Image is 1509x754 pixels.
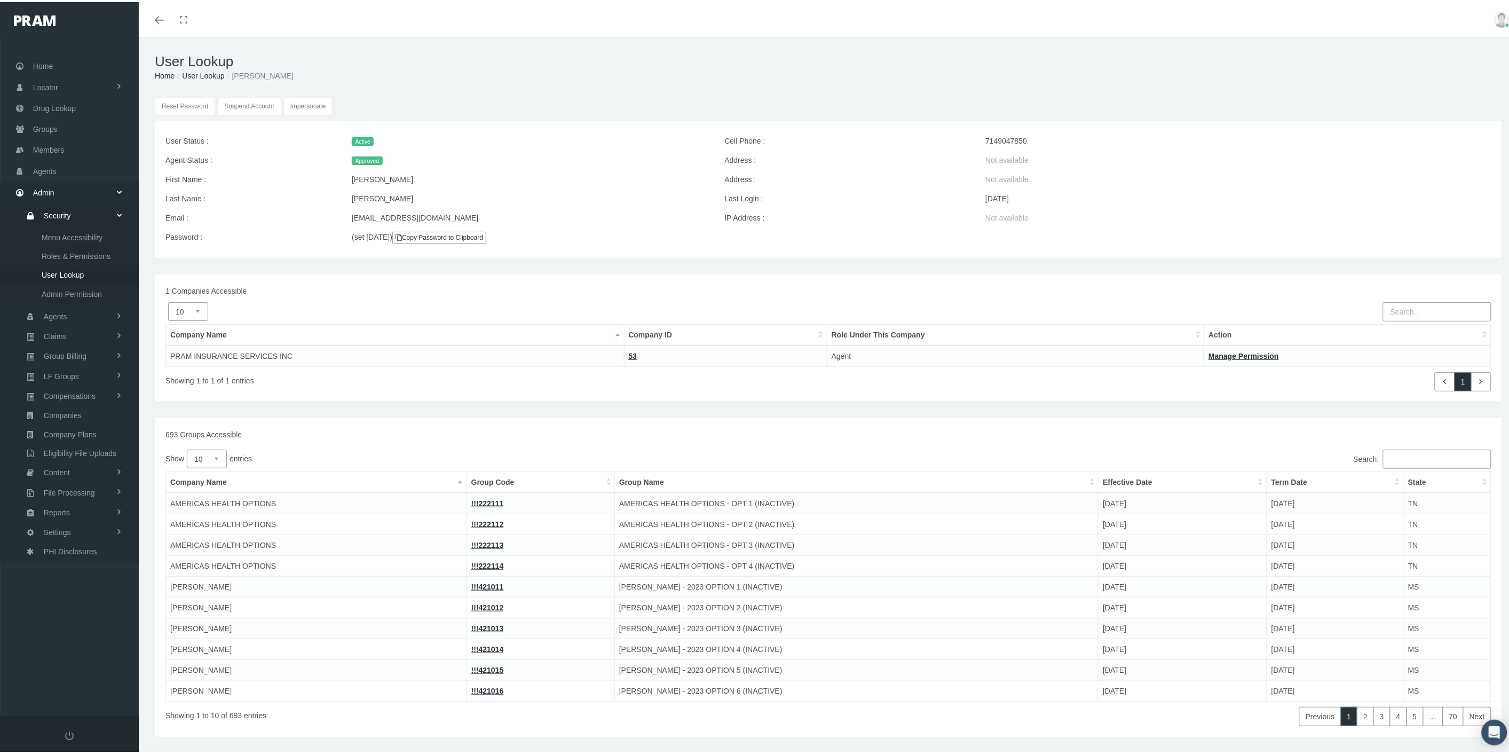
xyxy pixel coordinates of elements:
[471,601,504,610] a: !!!421012
[1373,705,1391,724] a: 3
[1404,469,1491,491] th: State: activate to sort column ascending
[344,187,716,206] div: [PERSON_NAME]
[1099,657,1267,678] td: [DATE]
[471,580,504,589] a: !!!421011
[615,574,1099,595] td: [PERSON_NAME] - 2023 OPTION 1 (INACTIVE)
[471,664,504,672] a: !!!421015
[44,442,116,460] span: Eligibility File Uploads
[977,187,1499,206] div: [DATE]
[985,211,1029,220] span: Not available
[615,678,1099,699] td: [PERSON_NAME] - 2023 OPTION 6 (INACTIVE)
[187,447,227,466] select: Showentries
[344,206,716,225] div: [EMAIL_ADDRESS][DOMAIN_NAME]
[166,532,467,553] td: AMERICAS HEALTH OPTIONS
[44,205,71,223] span: Security
[157,187,344,206] label: Last Name :
[44,501,70,520] span: Reports
[1407,705,1424,724] a: 5
[344,225,576,246] div: (set [DATE])
[471,518,504,527] a: !!!222112
[471,685,504,693] a: !!!421016
[1404,491,1491,512] td: TN
[1383,300,1491,319] input: Search..
[629,350,637,358] a: 53
[1482,718,1507,743] div: Open Intercom Messenger
[471,560,504,568] a: !!!222114
[1267,491,1403,512] td: [DATE]
[166,469,467,491] th: Company Name: activate to sort column descending
[1299,705,1341,724] a: Previous
[717,129,978,148] label: Cell Phone :
[33,117,58,137] span: Groups
[615,469,1099,491] th: Group Name: activate to sort column ascending
[615,595,1099,616] td: [PERSON_NAME] - 2023 OPTION 2 (INACTIVE)
[624,322,827,343] th: Company ID: activate to sort column ascending
[1404,574,1491,595] td: MS
[827,322,1204,343] th: Role Under This Company: activate to sort column ascending
[1099,532,1267,553] td: [DATE]
[615,616,1099,637] td: [PERSON_NAME] - 2023 OPTION 3 (INACTIVE)
[827,343,1204,365] td: Agent
[166,637,467,657] td: [PERSON_NAME]
[155,69,175,78] a: Home
[1404,616,1491,637] td: MS
[1267,574,1403,595] td: [DATE]
[1099,553,1267,574] td: [DATE]
[165,447,828,466] label: Show entries
[1267,595,1403,616] td: [DATE]
[33,54,53,74] span: Home
[615,657,1099,678] td: [PERSON_NAME] - 2023 OPTION 5 (INACTIVE)
[44,305,67,324] span: Agents
[14,13,56,24] img: PRAM_20_x_78.png
[1404,512,1491,532] td: TN
[1404,637,1491,657] td: MS
[166,657,467,678] td: [PERSON_NAME]
[44,461,70,480] span: Content
[717,148,978,168] label: Address :
[1208,350,1279,358] a: Manage Permission
[166,553,467,574] td: AMERICAS HEALTH OPTIONS
[1404,678,1491,699] td: MS
[165,427,242,438] label: 693 Groups Accessible
[33,159,57,179] span: Agents
[225,68,294,80] li: [PERSON_NAME]
[33,75,58,96] span: Locator
[828,447,1491,467] label: Search:
[1383,447,1491,467] input: Search:
[1204,322,1491,343] th: Action: activate to sort column ascending
[155,51,1502,68] h1: User Lookup
[166,512,467,532] td: AMERICAS HEALTH OPTIONS
[1099,678,1267,699] td: [DATE]
[1099,595,1267,616] td: [DATE]
[717,187,978,206] label: Last Login :
[352,135,374,144] span: Active
[33,180,54,201] span: Admin
[615,637,1099,657] td: [PERSON_NAME] - 2023 OPTION 4 (INACTIVE)
[157,283,1499,295] div: 1 Companies Accessible
[344,168,716,187] div: [PERSON_NAME]
[985,173,1029,182] span: Not available
[42,264,84,282] span: User Lookup
[44,385,96,403] span: Compensations
[1463,705,1491,724] a: Next
[471,497,504,506] a: !!!222111
[1341,705,1358,724] a: 1
[1357,705,1374,724] a: 2
[1267,616,1403,637] td: [DATE]
[615,512,1099,532] td: AMERICAS HEALTH OPTIONS - OPT 2 (INACTIVE)
[166,678,467,699] td: [PERSON_NAME]
[44,540,97,559] span: PHI Disclosures
[166,574,467,595] td: [PERSON_NAME]
[182,69,224,78] a: User Lookup
[1099,637,1267,657] td: [DATE]
[33,138,64,158] span: Members
[615,532,1099,553] td: AMERICAS HEALTH OPTIONS - OPT 3 (INACTIVE)
[44,482,95,500] span: File Processing
[42,245,110,263] span: Roles & Permissions
[977,129,1499,148] div: 7149047850
[166,322,625,343] th: Company Name: activate to sort column descending
[283,96,333,113] input: Impersonate
[44,404,82,422] span: Companies
[166,616,467,637] td: [PERSON_NAME]
[1099,574,1267,595] td: [DATE]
